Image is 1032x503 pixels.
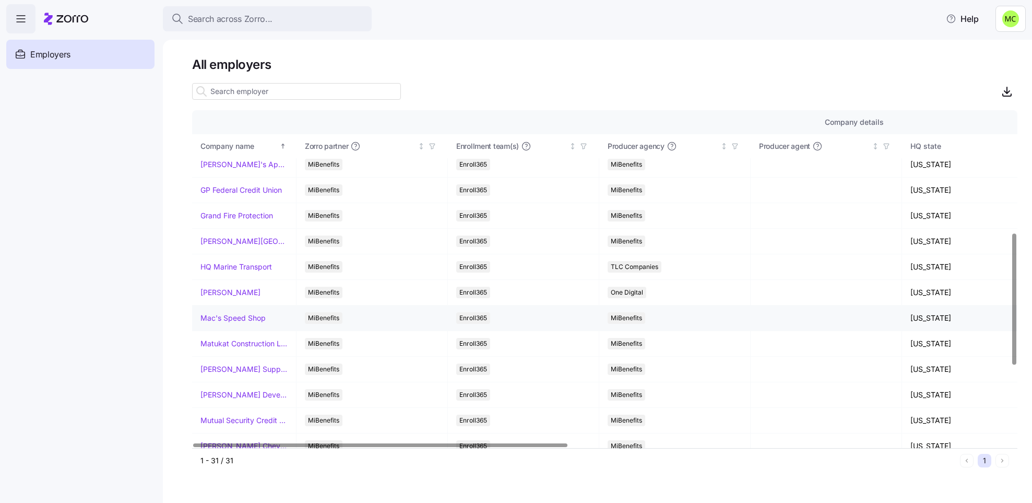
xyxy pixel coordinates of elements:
a: [PERSON_NAME] Chevrolet [200,441,288,451]
h1: All employers [192,56,1017,73]
button: 1 [978,454,991,467]
span: Enroll365 [459,236,487,247]
th: Company nameSorted ascending [192,134,296,158]
span: MiBenefits [308,440,339,452]
span: MiBenefits [308,159,339,170]
span: Zorro partner [305,141,348,151]
input: Search employer [192,83,401,100]
span: MiBenefits [611,389,642,401]
a: [PERSON_NAME] Development Corporation [200,390,288,400]
div: Not sorted [720,143,728,150]
span: MiBenefits [308,312,339,324]
a: [PERSON_NAME] Supply Company [200,364,288,375]
span: MiBenefits [308,184,339,196]
span: MiBenefits [308,210,339,221]
a: Mac's Speed Shop [200,313,266,323]
span: MiBenefits [611,184,642,196]
span: MiBenefits [308,415,339,426]
span: Search across Zorro... [188,13,272,26]
a: [PERSON_NAME] [200,287,260,298]
a: Mutual Security Credit Union [200,415,288,426]
div: 1 - 31 / 31 [200,455,956,466]
span: Enroll365 [459,287,487,298]
span: MiBenefits [308,364,339,375]
div: HQ state [910,141,1021,152]
span: MiBenefits [308,261,339,273]
a: [PERSON_NAME][GEOGRAPHIC_DATA][DEMOGRAPHIC_DATA] [200,236,288,247]
th: Zorro partnerNot sorted [296,134,448,158]
span: Enroll365 [459,389,487,401]
button: Previous page [960,454,974,467]
img: fb6fbd1e9160ef83da3948286d18e3ea [1002,10,1019,27]
button: Help [938,8,987,29]
span: TLC Companies [611,261,658,273]
span: MiBenefits [611,159,642,170]
span: Enroll365 [459,312,487,324]
span: MiBenefits [611,338,642,349]
a: GP Federal Credit Union [200,185,282,195]
span: Enroll365 [459,338,487,349]
a: Employers [6,40,155,69]
div: Not sorted [569,143,576,150]
span: Enrollment team(s) [456,141,519,151]
a: Matukat Construction LLC [200,338,288,349]
span: Enroll365 [459,210,487,221]
span: Enroll365 [459,415,487,426]
a: Grand Fire Protection [200,210,273,221]
span: Enroll365 [459,159,487,170]
div: Not sorted [872,143,879,150]
span: MiBenefits [611,312,642,324]
th: Producer agencyNot sorted [599,134,751,158]
span: One Digital [611,287,643,298]
a: [PERSON_NAME]'s Appliance/[PERSON_NAME]'s Academy/Fluid Services [200,159,288,170]
th: Enrollment team(s)Not sorted [448,134,599,158]
span: Enroll365 [459,184,487,196]
a: HQ Marine Transport [200,262,272,272]
span: MiBenefits [611,236,642,247]
button: Next page [995,454,1009,467]
span: MiBenefits [611,415,642,426]
div: Sorted ascending [279,143,287,150]
div: Company name [200,141,278,152]
span: Producer agency [608,141,665,151]
span: Employers [30,48,70,61]
button: Search across Zorro... [163,6,372,31]
span: MiBenefits [308,236,339,247]
span: Help [946,13,979,25]
span: Enroll365 [459,440,487,452]
span: MiBenefits [308,338,339,349]
span: Producer agent [759,141,810,151]
span: MiBenefits [308,389,339,401]
span: Enroll365 [459,364,487,375]
span: MiBenefits [611,364,642,375]
span: MiBenefits [611,440,642,452]
div: Not sorted [418,143,425,150]
span: Enroll365 [459,261,487,273]
span: MiBenefits [308,287,339,298]
span: MiBenefits [611,210,642,221]
th: Producer agentNot sorted [751,134,902,158]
